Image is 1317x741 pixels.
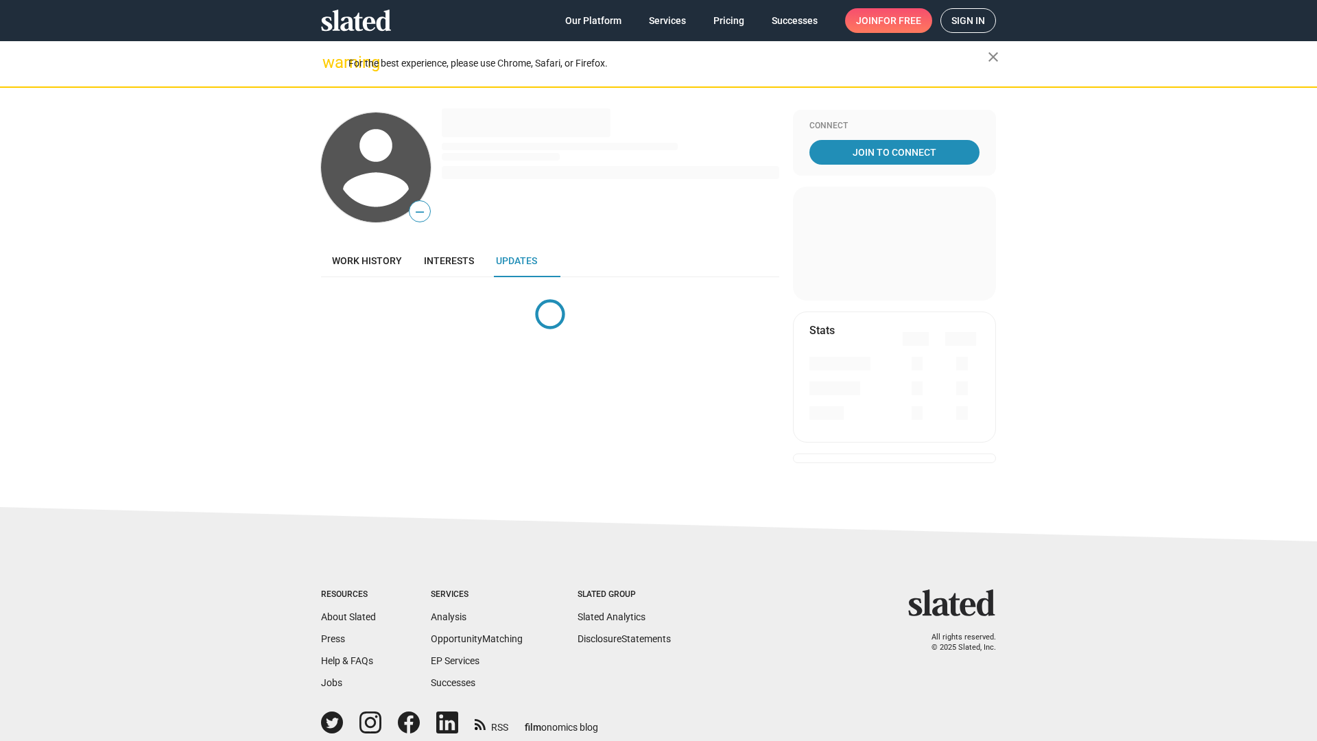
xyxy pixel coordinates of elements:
a: Successes [761,8,829,33]
a: Successes [431,677,475,688]
a: Pricing [702,8,755,33]
a: Services [638,8,697,33]
a: Join To Connect [809,140,980,165]
span: Work history [332,255,402,266]
p: All rights reserved. © 2025 Slated, Inc. [917,633,996,652]
span: Successes [772,8,818,33]
div: Slated Group [578,589,671,600]
span: for free [878,8,921,33]
div: Resources [321,589,376,600]
a: Analysis [431,611,466,622]
a: filmonomics blog [525,710,598,734]
a: Interests [413,244,485,277]
a: Our Platform [554,8,632,33]
span: — [410,203,430,221]
a: Sign in [940,8,996,33]
a: Work history [321,244,413,277]
span: Our Platform [565,8,621,33]
mat-icon: close [985,49,1001,65]
mat-icon: warning [322,54,339,71]
a: Help & FAQs [321,655,373,666]
div: Connect [809,121,980,132]
span: Join [856,8,921,33]
mat-card-title: Stats [809,323,835,338]
span: Updates [496,255,537,266]
span: Sign in [951,9,985,32]
span: film [525,722,541,733]
a: Slated Analytics [578,611,645,622]
a: DisclosureStatements [578,633,671,644]
a: Updates [485,244,548,277]
a: EP Services [431,655,479,666]
div: Services [431,589,523,600]
span: Join To Connect [812,140,977,165]
span: Pricing [713,8,744,33]
span: Services [649,8,686,33]
a: Jobs [321,677,342,688]
a: OpportunityMatching [431,633,523,644]
div: For the best experience, please use Chrome, Safari, or Firefox. [348,54,988,73]
a: About Slated [321,611,376,622]
a: Joinfor free [845,8,932,33]
a: RSS [475,713,508,734]
a: Press [321,633,345,644]
span: Interests [424,255,474,266]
